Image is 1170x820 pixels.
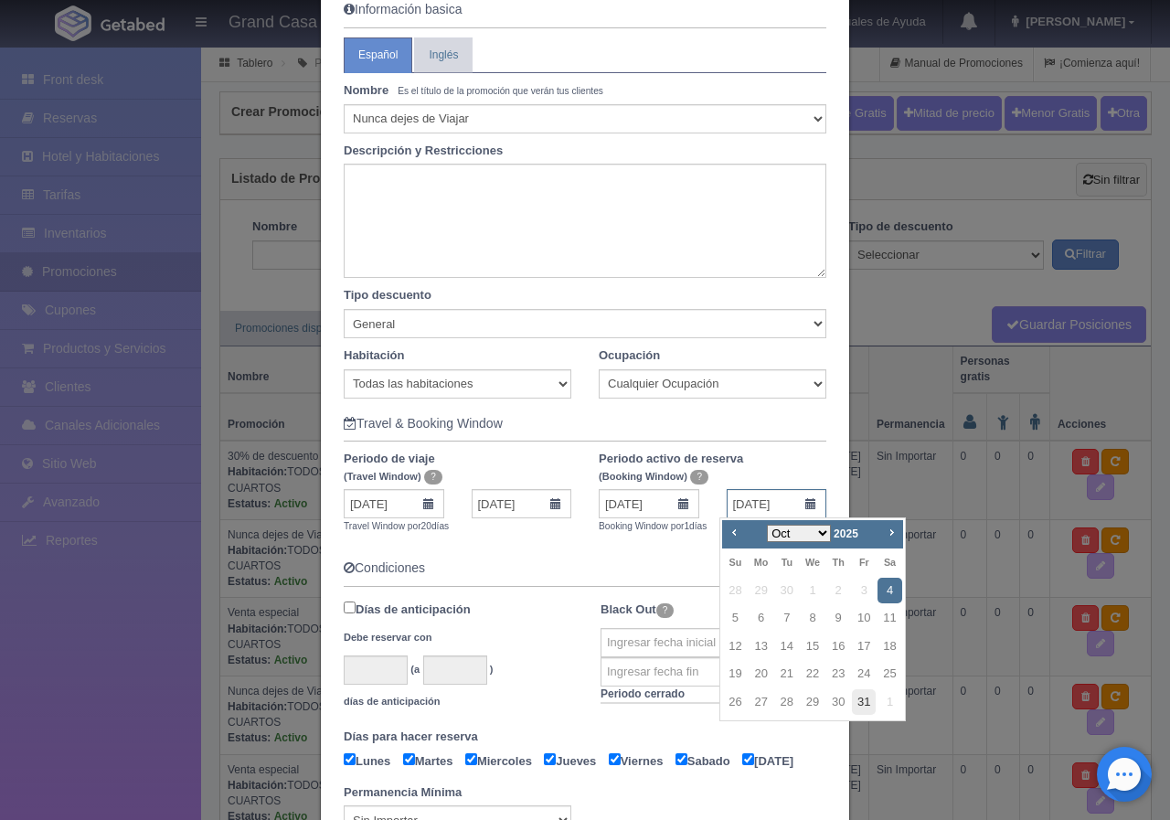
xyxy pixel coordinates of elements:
[330,143,840,160] label: Descripción y Restricciones
[675,753,687,765] input: Sabado
[414,37,473,73] a: Inglés
[723,578,747,604] span: 28
[801,634,824,660] a: 15
[782,557,792,568] span: Tuesday
[344,3,826,16] h5: Información basica
[344,561,826,575] h5: Condiciones
[754,557,769,568] span: Monday
[852,605,876,632] a: 10
[852,634,876,660] a: 17
[599,471,687,482] small: (Booking Window)
[344,753,356,765] input: Lunes
[826,578,850,604] span: 2
[852,661,876,687] a: 24
[852,689,876,716] a: 31
[729,557,742,568] span: Sunday
[852,578,876,604] span: 3
[410,664,420,675] small: (a
[490,664,494,675] small: )
[801,605,824,632] a: 8
[727,525,741,539] span: Prev
[344,489,444,518] input: Fecha inicial
[877,661,901,687] a: 25
[398,86,603,96] small: Es el título de la promoción que verán tus clientes
[833,557,845,568] span: Thursday
[424,470,442,485] span: ?
[775,605,799,632] a: 7
[884,525,899,539] span: Next
[609,750,673,771] label: Viernes
[877,689,901,716] span: 1
[723,634,747,660] a: 12
[544,750,605,771] label: Jueves
[599,489,699,518] input: Fecha inicial
[750,634,773,660] a: 13
[826,661,850,687] a: 23
[344,696,441,707] small: días de anticipación
[801,578,824,604] span: 1
[750,689,773,716] a: 27
[826,689,850,716] a: 30
[690,470,708,485] span: ?
[877,634,901,660] a: 18
[775,578,799,604] span: 30
[675,750,739,771] label: Sabado
[859,557,869,568] span: Friday
[801,661,824,687] a: 22
[609,753,621,765] input: Viernes
[775,689,799,716] a: 28
[775,634,799,660] a: 14
[344,471,421,482] small: (Travel Window)
[601,628,792,657] input: Ingresar fecha inicial
[601,596,674,623] label: Black Out
[465,753,477,765] input: Miercoles
[344,521,449,531] small: Travel Window por días
[724,522,744,542] a: Prev
[877,578,901,604] a: 4
[877,605,901,632] a: 11
[826,634,850,660] a: 16
[421,521,431,531] span: 20
[805,557,820,568] span: Wednesday
[344,632,431,643] small: Debe reservar con
[544,753,556,765] input: Jueves
[884,557,896,568] span: Saturday
[344,37,412,73] a: Español
[403,753,415,765] input: Martes
[723,689,747,716] a: 26
[801,689,824,716] a: 29
[403,750,463,771] label: Martes
[750,605,773,632] a: 6
[656,603,675,618] span: ?
[599,347,660,365] label: Ocupación
[599,521,707,531] small: Booking Window por días
[330,729,840,746] label: Días para hacer reserva
[826,605,850,632] a: 9
[344,82,388,100] label: Nombre
[742,753,754,765] input: [DATE]
[750,661,773,687] a: 20
[684,521,689,531] span: 1
[330,451,585,485] label: Periodo de viaje
[472,489,572,518] input: Fecha final
[834,527,858,540] span: 2025
[585,451,840,485] label: Periodo activo de reserva
[727,489,827,518] input: Fecha final
[881,522,901,542] a: Next
[344,596,471,651] label: Días de anticipación
[775,661,799,687] a: 21
[465,750,541,771] label: Miercoles
[344,750,399,771] label: Lunes
[344,347,404,365] label: Habitación
[723,605,747,632] a: 5
[723,661,747,687] a: 19
[601,657,792,687] input: Ingresar fecha fin
[750,578,773,604] span: 29
[742,750,803,771] label: [DATE]
[601,687,840,703] th: Periodo cerrado
[344,417,826,431] h5: Travel & Booking Window
[344,602,356,613] input: Días de anticipación Debe reservar con
[344,784,462,802] label: Permanencia Mínima
[330,287,840,304] label: Tipo descuento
